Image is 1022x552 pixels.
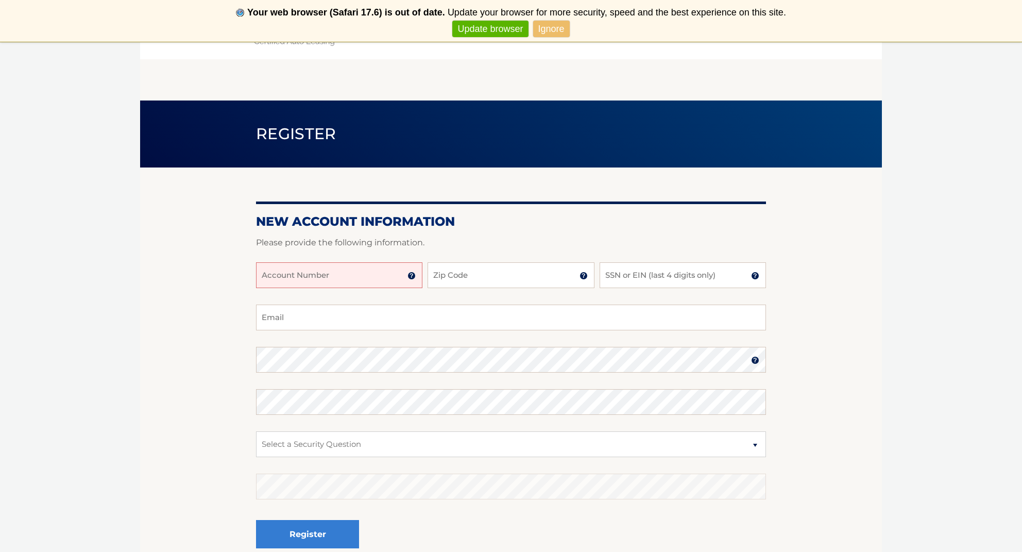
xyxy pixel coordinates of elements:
img: tooltip.svg [580,272,588,280]
input: Account Number [256,262,422,288]
b: Your web browser (Safari 17.6) is out of date. [247,7,445,18]
img: tooltip.svg [407,272,416,280]
img: tooltip.svg [751,272,759,280]
input: SSN or EIN (last 4 digits only) [600,262,766,288]
a: Update browser [452,21,528,38]
button: Register [256,520,359,548]
span: Register [256,124,336,143]
span: Update your browser for more security, speed and the best experience on this site. [448,7,786,18]
p: Please provide the following information. [256,236,766,250]
input: Email [256,305,766,330]
h2: New Account Information [256,214,766,229]
a: Ignore [533,21,570,38]
img: tooltip.svg [751,356,759,364]
input: Zip Code [428,262,594,288]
